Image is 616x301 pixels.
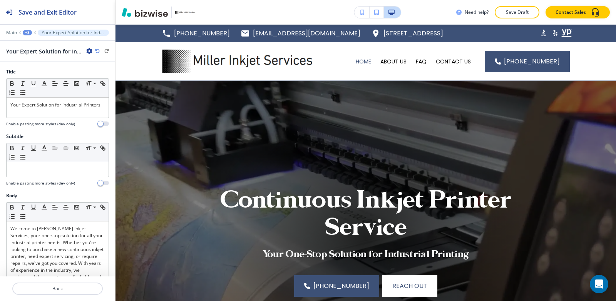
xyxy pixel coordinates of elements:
button: Reach Out [382,275,437,297]
p: [STREET_ADDRESS] [383,28,443,39]
a: [PHONE_NUMBER] [162,28,230,39]
h2: Subtitle [6,133,23,140]
p: CONTACT US [436,58,471,65]
p: [EMAIL_ADDRESS][DOMAIN_NAME] [253,28,360,39]
h3: Need help? [465,9,489,16]
h4: Enable pasting more styles (dev only) [6,180,75,186]
p: Your Expert Solution for Industrial Printers [42,30,105,35]
p: Your Expert Solution for Industrial Printers [10,101,105,108]
h4: Enable pasting more styles (dev only) [6,121,75,127]
div: Open Intercom Messenger [590,275,608,293]
h2: Body [6,192,17,199]
p: ABOUT US [380,58,407,65]
a: [PHONE_NUMBER] [485,51,570,72]
button: Main [6,30,17,35]
a: [STREET_ADDRESS] [371,28,443,39]
button: Back [12,283,103,295]
p: FAQ [416,58,427,65]
span: Reach Out [392,281,427,291]
img: Your Logo [175,11,196,14]
button: Contact Sales [546,6,610,18]
p: Continuous Inkjet Printer Service [206,188,526,242]
p: Contact Sales [556,9,586,16]
h2: Title [6,68,16,75]
span: [PHONE_NUMBER] [313,281,369,291]
button: Save Draft [495,6,539,18]
a: [EMAIL_ADDRESS][DOMAIN_NAME] [241,28,360,39]
a: [PHONE_NUMBER] [294,275,379,297]
p: Save Draft [505,9,529,16]
p: Your One-Stop Solution for Industrial Printing [206,249,526,261]
img: Bizwise Logo [122,8,168,17]
p: [PHONE_NUMBER] [174,28,230,39]
h2: Your Expert Solution for Industrial Printers [6,47,83,55]
button: +3 [23,30,32,35]
p: HOME [356,58,371,65]
span: [PHONE_NUMBER] [504,57,560,66]
button: Your Expert Solution for Industrial Printers [38,30,109,36]
p: Back [13,285,102,292]
h2: Save and Exit Editor [18,8,77,17]
img: Miller Inkjet Services [162,45,316,77]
